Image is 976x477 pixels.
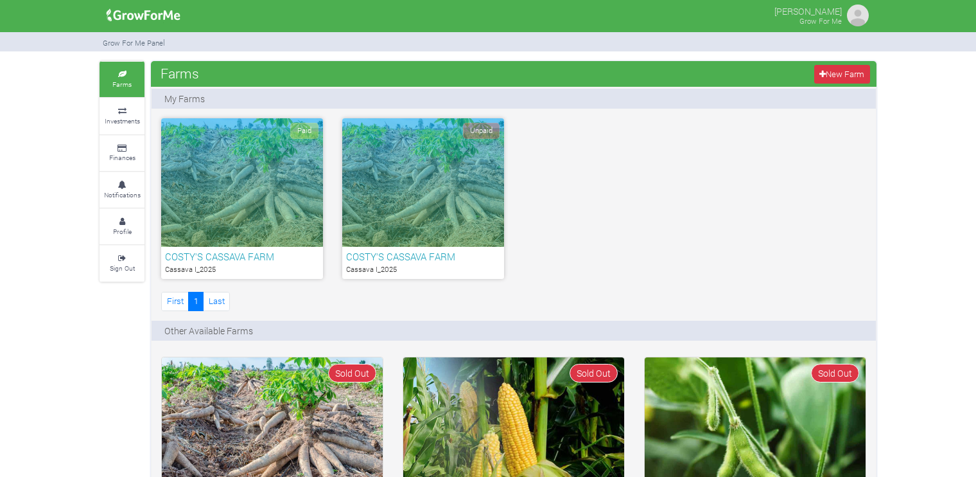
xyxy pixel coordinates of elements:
a: Finances [100,136,144,171]
span: Unpaid [463,123,500,139]
span: Farms [157,60,202,86]
img: growforme image [102,3,185,28]
small: Notifications [104,190,141,199]
span: Sold Out [328,364,376,382]
a: Sign Out [100,246,144,281]
small: Grow For Me [799,16,842,26]
p: My Farms [164,92,205,105]
a: First [161,292,189,310]
a: 1 [188,292,204,310]
span: Sold Out [570,364,618,382]
h6: COSTY'S CASSAVA FARM [346,251,500,262]
span: Paid [290,123,318,139]
small: Investments [105,116,140,125]
span: Sold Out [811,364,859,382]
p: [PERSON_NAME] [774,3,842,18]
p: Cassava I_2025 [165,264,319,275]
a: Investments [100,98,144,134]
a: Profile [100,209,144,244]
a: Notifications [100,172,144,208]
img: growforme image [845,3,871,28]
a: Paid COSTY'S CASSAVA FARM Cassava I_2025 [161,118,323,279]
h6: COSTY'S CASSAVA FARM [165,251,319,262]
small: Profile [113,227,132,236]
p: Other Available Farms [164,324,253,337]
a: New Farm [814,65,870,84]
small: Farms [112,80,132,89]
a: Last [203,292,230,310]
p: Cassava I_2025 [346,264,500,275]
small: Finances [109,153,135,162]
a: Unpaid COSTY'S CASSAVA FARM Cassava I_2025 [342,118,504,279]
small: Sign Out [110,264,135,273]
small: Grow For Me Panel [103,38,165,48]
a: Farms [100,62,144,97]
nav: Page Navigation [161,292,230,310]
